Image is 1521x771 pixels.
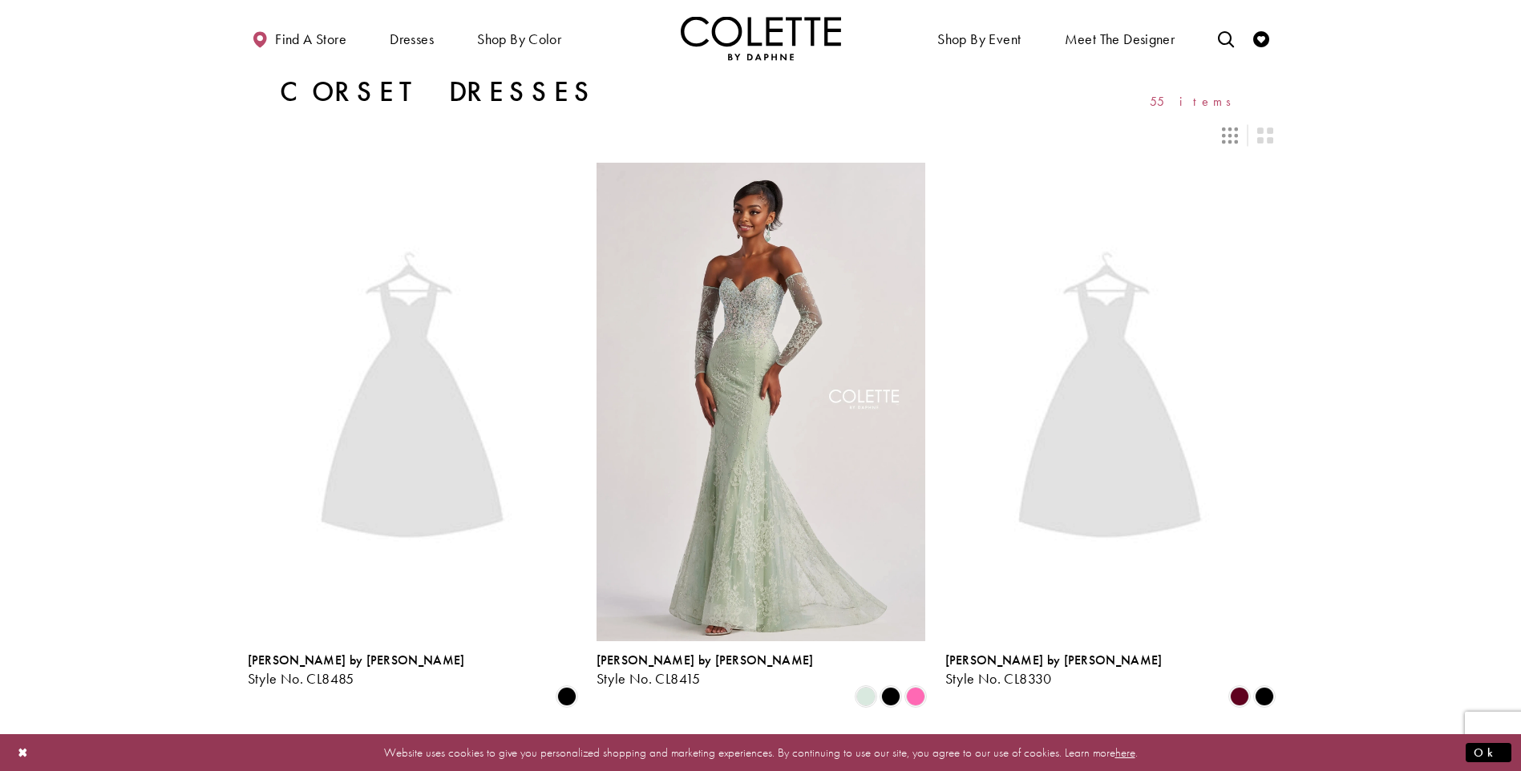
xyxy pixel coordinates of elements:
[945,652,1163,668] span: [PERSON_NAME] by [PERSON_NAME]
[681,16,841,60] img: Colette by Daphne
[1466,742,1511,762] button: Submit Dialog
[1255,687,1274,706] i: Black
[1115,744,1135,760] a: here
[1150,95,1242,108] span: 55 items
[248,653,465,687] div: Colette by Daphne Style No. CL8485
[881,687,900,706] i: Black
[597,163,925,640] a: Visit Colette by Daphne Style No. CL8415 Page
[280,76,597,108] h1: Corset Dresses
[937,31,1021,47] span: Shop By Event
[945,653,1163,687] div: Colette by Daphne Style No. CL8330
[933,16,1025,60] span: Shop By Event
[248,652,465,668] span: [PERSON_NAME] by [PERSON_NAME]
[473,16,565,60] span: Shop by color
[1257,127,1273,143] span: Switch layout to 2 columns
[856,687,876,706] i: Light Sage
[597,653,814,687] div: Colette by Daphne Style No. CL8415
[477,31,561,47] span: Shop by color
[945,669,1052,688] span: Style No. CL8330
[386,16,438,60] span: Dresses
[10,738,37,766] button: Close Dialog
[1214,16,1238,60] a: Toggle search
[248,163,576,640] a: Visit Colette by Daphne Style No. CL8485 Page
[115,741,1406,763] p: Website uses cookies to give you personalized shopping and marketing experiences. By continuing t...
[1222,127,1238,143] span: Switch layout to 3 columns
[248,16,350,60] a: Find a store
[681,16,841,60] a: Visit Home Page
[248,669,354,688] span: Style No. CL8485
[597,652,814,668] span: [PERSON_NAME] by [PERSON_NAME]
[597,669,701,688] span: Style No. CL8415
[1230,687,1249,706] i: Bordeaux
[1065,31,1175,47] span: Meet the designer
[390,31,434,47] span: Dresses
[238,118,1284,153] div: Layout Controls
[557,687,576,706] i: Black
[275,31,346,47] span: Find a store
[1249,16,1273,60] a: Check Wishlist
[1061,16,1179,60] a: Meet the designer
[906,687,925,706] i: Pink
[945,163,1274,640] a: Visit Colette by Daphne Style No. CL8330 Page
